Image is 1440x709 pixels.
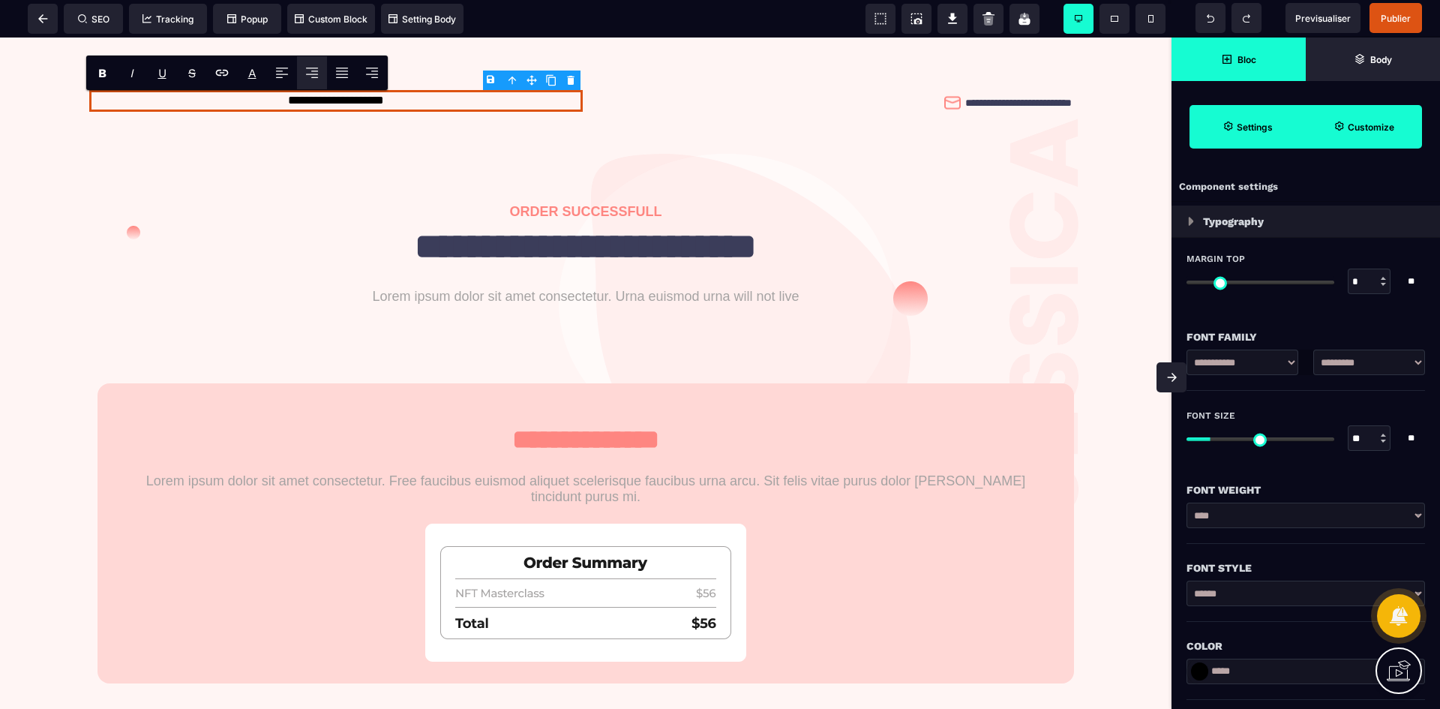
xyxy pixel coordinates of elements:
span: View components [865,4,895,34]
span: Align Left [267,56,297,89]
span: Italic [117,56,147,89]
i: I [130,66,134,80]
span: Popup [227,14,268,25]
span: Open Style Manager [1306,105,1422,149]
div: Component settings [1171,173,1440,202]
label: Font color [248,66,256,80]
b: B [98,66,106,80]
strong: Settings [1237,122,1273,133]
span: Align Justify [327,56,357,89]
span: Bold [87,56,117,89]
div: Font Family [1186,328,1425,346]
img: loading [1188,217,1194,226]
span: Link [207,56,237,89]
span: Setting Body [388,14,456,25]
s: S [188,66,196,80]
span: Publier [1381,13,1411,24]
div: Font Style [1186,559,1425,577]
span: Previsualiser [1295,13,1351,24]
span: SEO [78,14,109,25]
span: Strike-through [177,56,207,89]
img: bb227de86d0cc8b7c921fb406c75c006_order_summary.png [425,486,746,624]
strong: Body [1370,54,1392,65]
span: Tracking [142,14,193,25]
span: Margin Top [1186,253,1245,265]
span: Align Right [357,56,387,89]
span: Underline [147,56,177,89]
strong: Customize [1348,122,1394,133]
span: Font Size [1186,410,1235,422]
span: Open Blocks [1171,38,1306,81]
span: Custom Block [295,14,367,25]
span: Settings [1189,105,1306,149]
u: U [158,66,166,80]
span: Preview [1285,3,1360,33]
img: cb6c4b3ee664f54de325ce04952e4a63_Group_11_(1).png [943,56,961,74]
span: Screenshot [901,4,931,34]
strong: Bloc [1237,54,1256,65]
p: A [248,66,256,80]
span: Align Center [297,56,327,89]
div: Font Weight [1186,481,1425,499]
p: Typography [1203,212,1264,230]
span: Open Layer Manager [1306,38,1440,81]
div: Color [1186,637,1425,655]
